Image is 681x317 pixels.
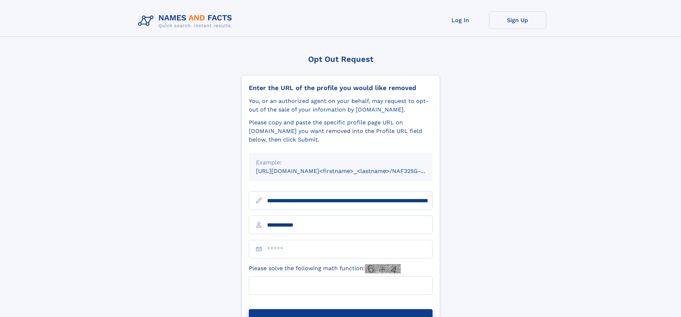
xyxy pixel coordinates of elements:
a: Log In [432,11,489,29]
div: You, or an authorized agent on your behalf, may request to opt-out of the sale of your informatio... [249,97,433,114]
div: Enter the URL of the profile you would like removed [249,84,433,92]
div: Opt Out Request [241,55,440,64]
div: Please copy and paste the specific profile page URL on [DOMAIN_NAME] you want removed into the Pr... [249,118,433,144]
img: Logo Names and Facts [135,11,238,31]
small: [URL][DOMAIN_NAME]<firstname>_<lastname>/NAF325G-xxxxxxxx [256,168,446,174]
div: Example: [256,158,425,167]
a: Sign Up [489,11,546,29]
label: Please solve the following math function: [249,264,401,273]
